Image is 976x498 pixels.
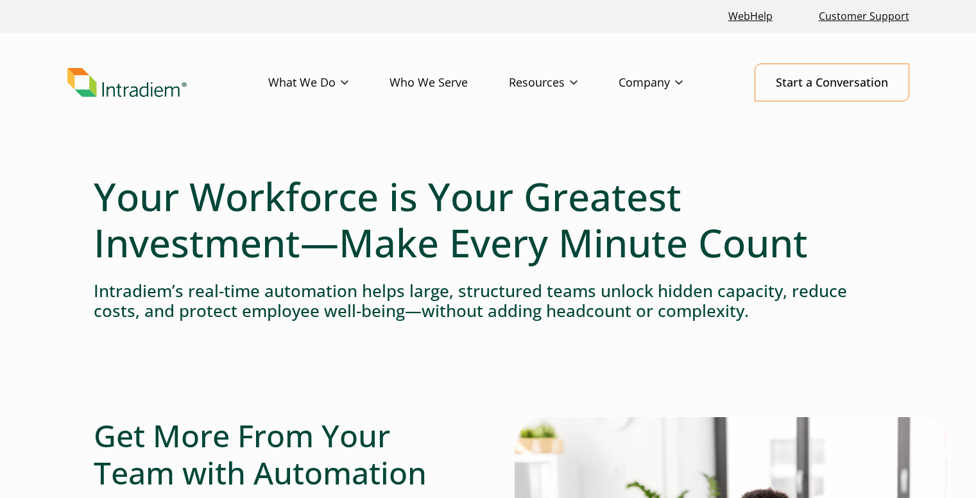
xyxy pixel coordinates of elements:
a: Link to homepage of Intradiem [67,68,268,98]
a: Link opens in a new window [723,3,778,30]
a: Customer Support [814,3,914,30]
h1: Your Workforce is Your Greatest Investment—Make Every Minute Count [94,173,883,266]
a: Resources [509,64,619,101]
a: Company [619,64,724,101]
a: Start a Conversation [755,64,909,101]
h4: Intradiem’s real-time automation helps large, structured teams unlock hidden capacity, reduce cos... [94,281,883,321]
a: What We Do [268,64,390,101]
h2: Get More From Your Team with Automation [94,417,462,491]
img: Intradiem [67,68,187,98]
a: Who We Serve [390,64,509,101]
